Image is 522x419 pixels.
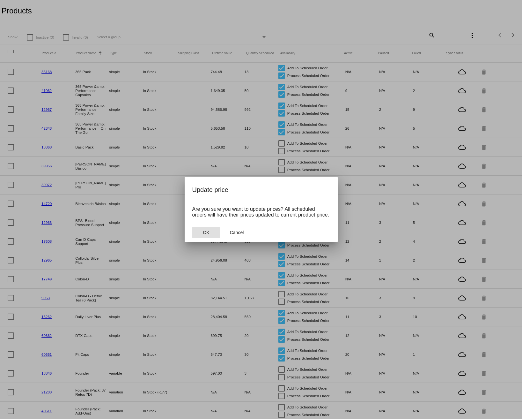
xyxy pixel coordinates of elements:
button: Close dialog [223,227,251,238]
h2: Update price [192,185,330,195]
span: Cancel [230,230,244,235]
p: Are you sure you want to update prices? All scheduled orders will have their prices updated to cu... [192,206,330,218]
button: Close dialog [192,227,220,238]
span: OK [203,230,209,235]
